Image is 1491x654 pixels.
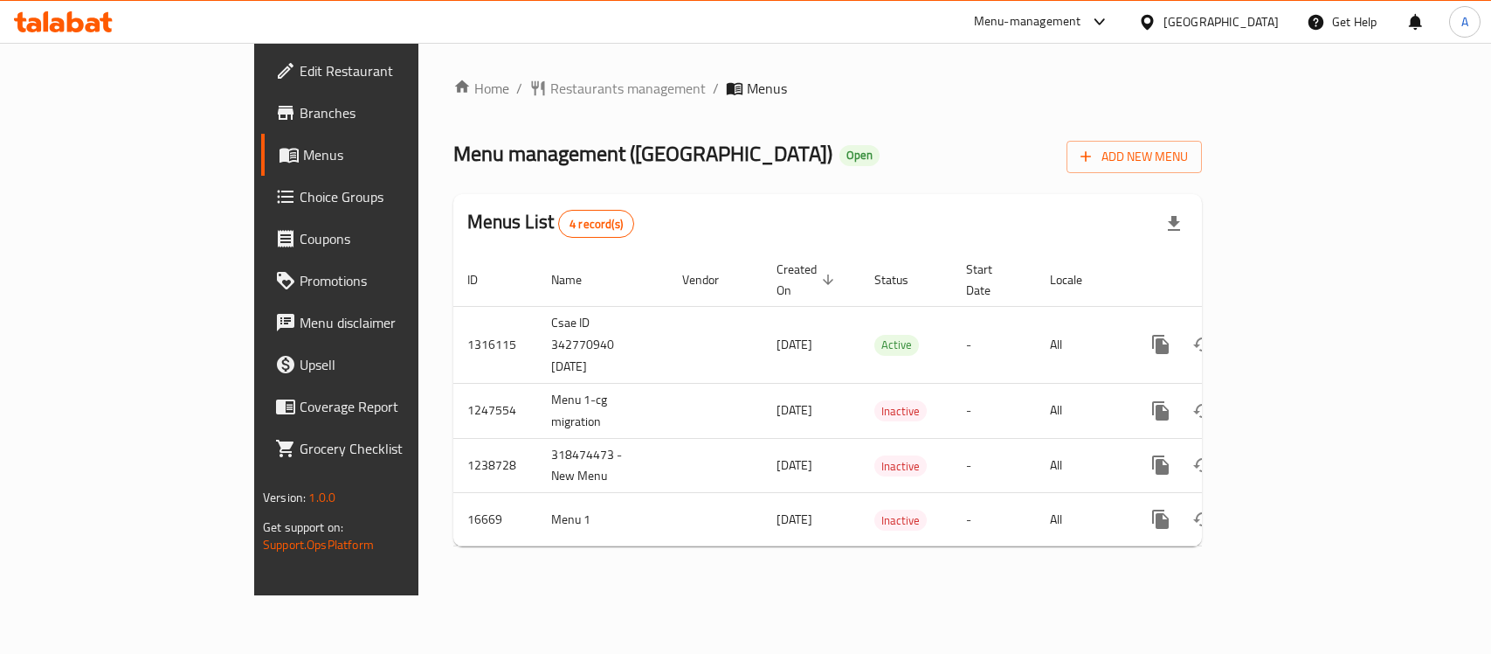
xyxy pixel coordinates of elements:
a: Upsell [261,344,503,386]
span: [DATE] [777,333,812,356]
span: Promotions [300,270,489,291]
td: 318474473 - New Menu [537,438,668,493]
span: Name [551,269,604,290]
h2: Menus List [467,209,634,238]
a: Restaurants management [529,78,706,99]
button: more [1140,444,1182,486]
button: Add New Menu [1066,141,1202,173]
span: Upsell [300,354,489,375]
li: / [516,78,522,99]
button: more [1140,498,1182,540]
button: more [1140,390,1182,432]
li: / [713,78,719,99]
span: Version: [263,486,306,509]
td: - [952,306,1036,383]
span: Inactive [874,456,927,477]
span: [DATE] [777,454,812,477]
th: Actions [1126,254,1322,307]
span: ID [467,269,500,290]
div: Menu-management [974,11,1081,32]
span: Edit Restaurant [300,60,489,81]
span: Inactive [874,511,927,531]
a: Branches [261,92,503,134]
button: Change Status [1182,498,1224,540]
a: Choice Groups [261,176,503,218]
span: Coverage Report [300,396,489,417]
a: Edit Restaurant [261,50,503,92]
span: Inactive [874,401,927,421]
div: Inactive [874,456,927,477]
a: Menu disclaimer [261,302,503,344]
div: Inactive [874,400,927,421]
span: Created On [777,259,839,301]
td: - [952,493,1036,546]
span: Menus [303,144,489,165]
button: Change Status [1182,390,1224,432]
td: All [1036,493,1126,546]
td: Menu 1-cg migration [537,383,668,438]
button: Change Status [1182,324,1224,365]
span: Status [874,269,931,290]
td: All [1036,438,1126,493]
span: Coupons [300,228,489,249]
span: Menu disclaimer [300,312,489,333]
a: Promotions [261,260,503,302]
table: enhanced table [453,254,1322,547]
td: All [1036,383,1126,438]
a: Grocery Checklist [261,428,503,470]
a: Support.OpsPlatform [263,533,374,556]
td: - [952,383,1036,438]
td: Csae ID 342770940 [DATE] [537,306,668,383]
span: Active [874,335,919,355]
span: Menu management ( [GEOGRAPHIC_DATA] ) [453,134,832,173]
span: Grocery Checklist [300,438,489,459]
div: Export file [1153,203,1195,245]
span: [DATE] [777,399,812,421]
span: Vendor [682,269,742,290]
span: 1.0.0 [308,486,335,509]
div: Total records count [558,210,634,238]
nav: breadcrumb [453,78,1202,99]
div: Inactive [874,510,927,531]
button: Change Status [1182,444,1224,486]
div: Open [839,145,880,166]
span: Choice Groups [300,186,489,207]
td: Menu 1 [537,493,668,546]
span: Restaurants management [550,78,706,99]
span: Start Date [966,259,1015,301]
td: - [952,438,1036,493]
a: Coupons [261,218,503,260]
a: Menus [261,134,503,176]
span: Get support on: [263,516,343,539]
span: Add New Menu [1080,146,1188,168]
span: 4 record(s) [559,216,633,233]
span: Branches [300,102,489,123]
span: Locale [1050,269,1105,290]
div: Active [874,335,919,356]
button: more [1140,324,1182,365]
div: [GEOGRAPHIC_DATA] [1163,12,1279,31]
span: A [1461,12,1468,31]
td: All [1036,306,1126,383]
span: Menus [747,78,787,99]
span: [DATE] [777,508,812,531]
a: Coverage Report [261,386,503,428]
span: Open [839,148,880,163]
